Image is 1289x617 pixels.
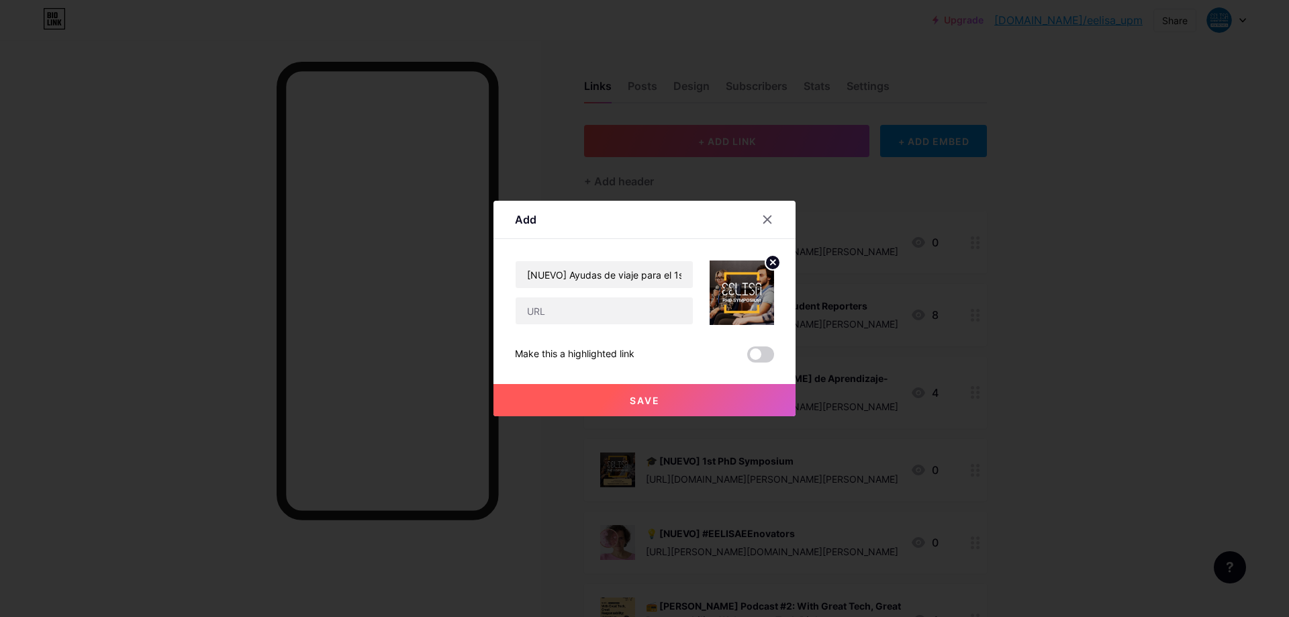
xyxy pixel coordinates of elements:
[516,261,693,288] input: Title
[493,384,796,416] button: Save
[710,260,774,325] img: link_thumbnail
[516,297,693,324] input: URL
[515,211,536,228] div: Add
[630,395,660,406] span: Save
[515,346,634,363] div: Make this a highlighted link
